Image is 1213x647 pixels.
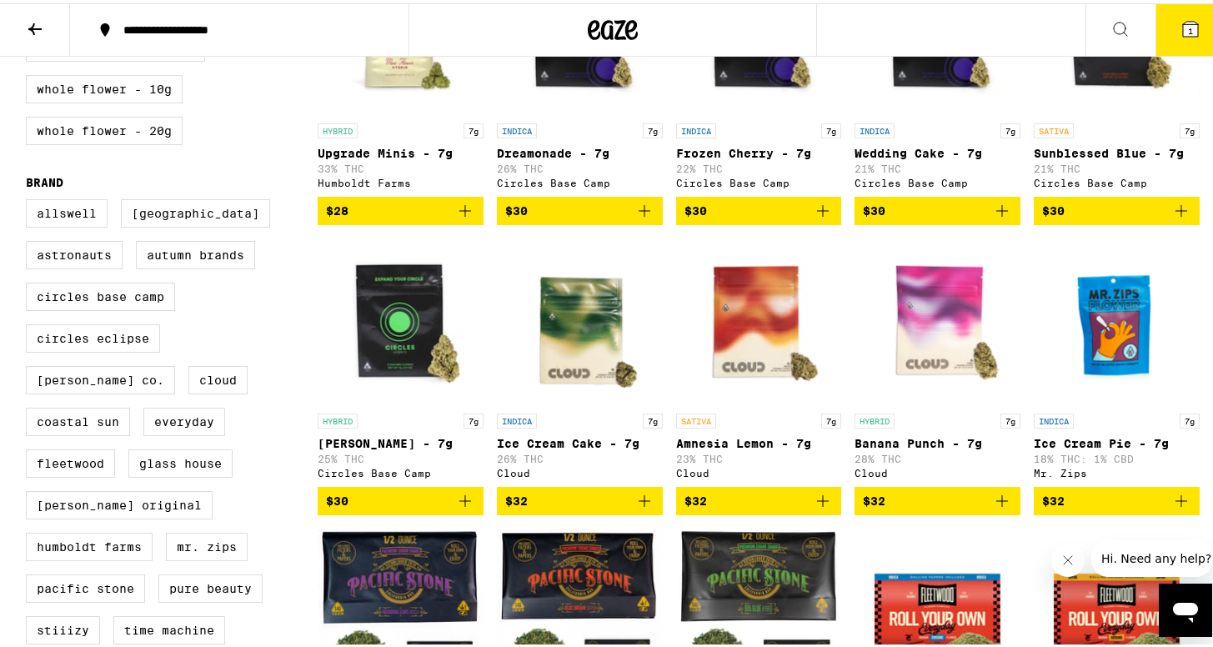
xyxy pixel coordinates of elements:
[318,174,484,185] div: Humboldt Farms
[26,238,123,266] label: Astronauts
[1159,580,1212,634] iframe: Button to launch messaging window
[855,484,1020,512] button: Add to bag
[497,450,663,461] p: 26% THC
[326,201,348,214] span: $28
[26,404,130,433] label: Coastal Sun
[318,464,484,475] div: Circles Base Camp
[26,529,153,558] label: Humboldt Farms
[1180,410,1200,425] p: 7g
[497,120,537,135] p: INDICA
[318,120,358,135] p: HYBRID
[497,410,537,425] p: INDICA
[676,484,842,512] button: Add to bag
[1034,160,1200,171] p: 21% THC
[1034,410,1074,425] p: INDICA
[497,235,663,402] img: Cloud - Ice Cream Cake - 7g
[855,235,1020,484] a: Open page for Banana Punch - 7g from Cloud
[1042,491,1065,504] span: $32
[121,196,270,224] label: [GEOGRAPHIC_DATA]
[318,143,484,157] p: Upgrade Minis - 7g
[326,491,348,504] span: $30
[497,464,663,475] div: Cloud
[855,434,1020,447] p: Banana Punch - 7g
[643,120,663,135] p: 7g
[26,321,160,349] label: Circles Eclipse
[464,410,484,425] p: 7g
[676,160,842,171] p: 22% THC
[1034,120,1074,135] p: SATIVA
[143,404,225,433] label: Everyday
[26,571,145,599] label: Pacific Stone
[26,113,183,142] label: Whole Flower - 20g
[497,484,663,512] button: Add to bag
[1000,410,1020,425] p: 7g
[855,143,1020,157] p: Wedding Cake - 7g
[1034,174,1200,185] div: Circles Base Camp
[1000,120,1020,135] p: 7g
[1034,193,1200,222] button: Add to bag
[855,235,1020,402] img: Cloud - Banana Punch - 7g
[497,174,663,185] div: Circles Base Camp
[497,143,663,157] p: Dreamonade - 7g
[684,201,707,214] span: $30
[855,174,1020,185] div: Circles Base Camp
[855,464,1020,475] div: Cloud
[128,446,233,474] label: Glass House
[684,491,707,504] span: $32
[855,410,895,425] p: HYBRID
[1180,120,1200,135] p: 7g
[497,193,663,222] button: Add to bag
[676,450,842,461] p: 23% THC
[26,173,63,186] legend: Brand
[505,491,528,504] span: $32
[1034,235,1200,402] img: Mr. Zips - Ice Cream Pie - 7g
[676,434,842,447] p: Amnesia Lemon - 7g
[26,72,183,100] label: Whole Flower - 10g
[1034,450,1200,461] p: 18% THC: 1% CBD
[26,446,115,474] label: Fleetwood
[318,410,358,425] p: HYBRID
[676,464,842,475] div: Cloud
[821,120,841,135] p: 7g
[676,193,842,222] button: Add to bag
[676,235,842,484] a: Open page for Amnesia Lemon - 7g from Cloud
[1034,484,1200,512] button: Add to bag
[1051,540,1085,574] iframe: Close message
[497,434,663,447] p: Ice Cream Cake - 7g
[505,201,528,214] span: $30
[497,160,663,171] p: 26% THC
[136,238,255,266] label: Autumn Brands
[318,235,484,484] a: Open page for Banana Bliss - 7g from Circles Base Camp
[188,363,248,391] label: Cloud
[318,434,484,447] p: [PERSON_NAME] - 7g
[318,484,484,512] button: Add to bag
[464,120,484,135] p: 7g
[676,235,842,402] img: Cloud - Amnesia Lemon - 7g
[26,363,175,391] label: [PERSON_NAME] Co.
[166,529,248,558] label: Mr. Zips
[1034,143,1200,157] p: Sunblessed Blue - 7g
[1091,537,1212,574] iframe: Message from company
[497,235,663,484] a: Open page for Ice Cream Cake - 7g from Cloud
[318,235,484,402] img: Circles Base Camp - Banana Bliss - 7g
[855,160,1020,171] p: 21% THC
[26,279,175,308] label: Circles Base Camp
[821,410,841,425] p: 7g
[676,410,716,425] p: SATIVA
[676,174,842,185] div: Circles Base Camp
[318,193,484,222] button: Add to bag
[318,160,484,171] p: 33% THC
[1034,235,1200,484] a: Open page for Ice Cream Pie - 7g from Mr. Zips
[1034,434,1200,447] p: Ice Cream Pie - 7g
[26,613,100,641] label: STIIIZY
[676,120,716,135] p: INDICA
[26,196,108,224] label: Allswell
[1034,464,1200,475] div: Mr. Zips
[863,201,885,214] span: $30
[318,450,484,461] p: 25% THC
[158,571,263,599] label: Pure Beauty
[855,450,1020,461] p: 28% THC
[113,613,225,641] label: Time Machine
[26,488,213,516] label: [PERSON_NAME] Original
